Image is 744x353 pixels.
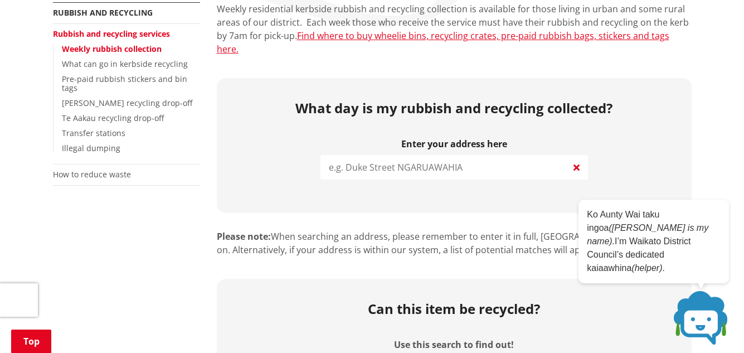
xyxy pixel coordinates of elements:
a: Pre-paid rubbish stickers and bin tags [62,74,187,94]
a: How to reduce waste [53,169,131,180]
input: e.g. Duke Street NGARUAWAHIA [320,155,588,180]
a: What can go in kerbside recycling [62,59,188,69]
strong: Please note: [217,230,271,243]
a: [PERSON_NAME] recycling drop-off [62,98,192,108]
a: Rubbish and recycling [53,7,153,18]
a: Top [11,330,51,353]
label: Enter your address here [320,139,588,149]
a: Illegal dumping [62,143,120,153]
a: Te Aakau recycling drop-off [62,113,164,123]
em: (helper) [631,263,662,273]
p: When searching an address, please remember to enter it in full, [GEOGRAPHIC_DATA], vs St and so o... [217,230,692,257]
a: Find where to buy wheelie bins, recycling crates, pre-paid rubbish bags, stickers and tags here. [217,30,669,55]
a: Weekly rubbish collection [62,43,162,54]
h2: Can this item be recycled? [368,301,540,317]
p: Weekly residential kerbside rubbish and recycling collection is available for those living in urb... [217,2,692,56]
a: Rubbish and recycling services [53,28,170,39]
a: Transfer stations [62,128,125,138]
p: Ko Aunty Wai taku ingoa I’m Waikato District Council’s dedicated kaiaawhina . [587,208,721,275]
label: Use this search to find out! [394,340,514,350]
em: ([PERSON_NAME] is my name). [587,223,708,246]
h2: What day is my rubbish and recycling collected? [225,100,683,117]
